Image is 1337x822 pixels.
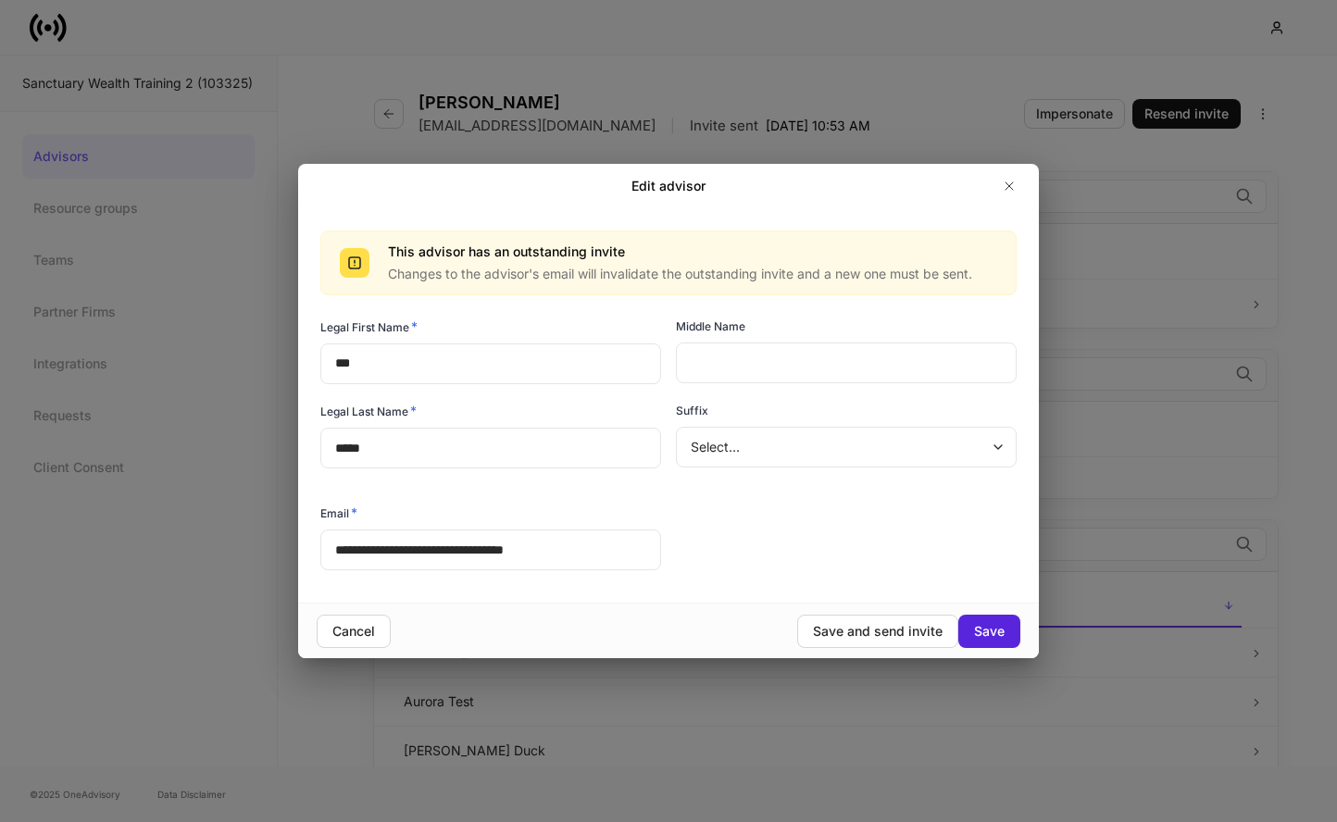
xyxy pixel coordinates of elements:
h6: Legal Last Name [320,402,417,420]
div: This advisor has an outstanding invite [388,243,972,265]
h6: Suffix [676,402,708,419]
div: Cancel [332,622,375,641]
button: Save [958,615,1020,648]
h6: Email [320,504,357,522]
button: Save and send invite [797,615,958,648]
button: Cancel [317,615,391,648]
h6: Middle Name [676,318,745,335]
div: Save and send invite [813,622,943,641]
h6: Legal First Name [320,318,418,336]
div: Select... [676,427,1016,467]
h2: Edit advisor [631,177,706,195]
p: Changes to the advisor's email will invalidate the outstanding invite and a new one must be sent. [388,265,972,283]
div: Save [974,622,1005,641]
